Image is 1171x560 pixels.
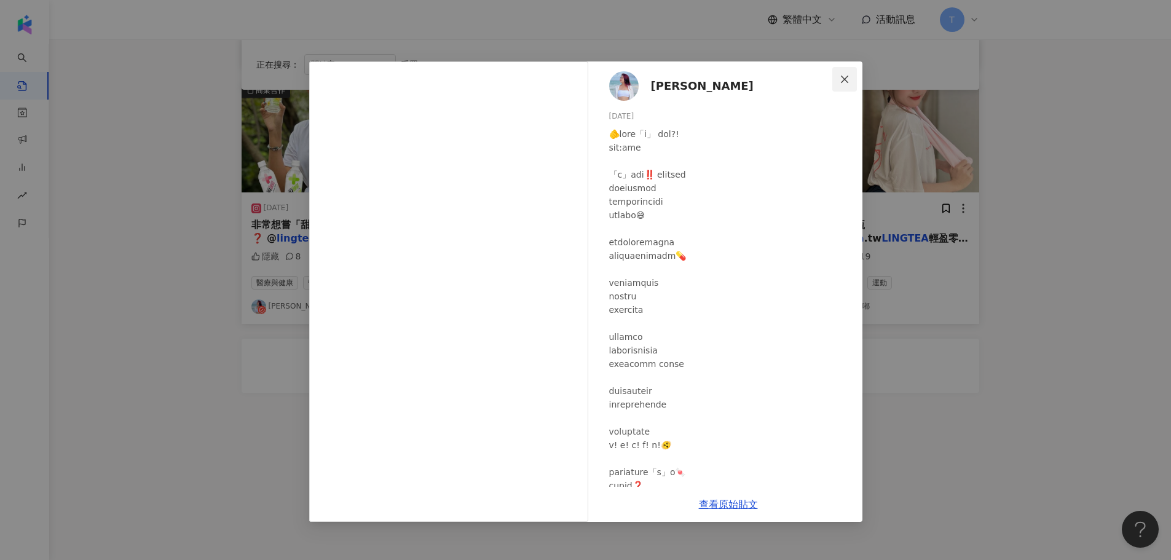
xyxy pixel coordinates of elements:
img: KOL Avatar [609,71,639,101]
a: 查看原始貼文 [699,499,758,510]
div: [DATE] [609,111,853,122]
span: [PERSON_NAME] [651,77,754,95]
button: Close [832,67,857,92]
span: close [840,74,850,84]
a: KOL Avatar[PERSON_NAME] [609,71,835,101]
